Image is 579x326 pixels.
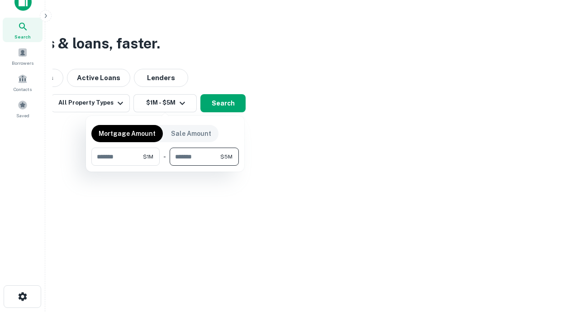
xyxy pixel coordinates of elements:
[534,254,579,297] iframe: Chat Widget
[143,153,153,161] span: $1M
[220,153,233,161] span: $5M
[163,148,166,166] div: -
[171,129,211,139] p: Sale Amount
[99,129,156,139] p: Mortgage Amount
